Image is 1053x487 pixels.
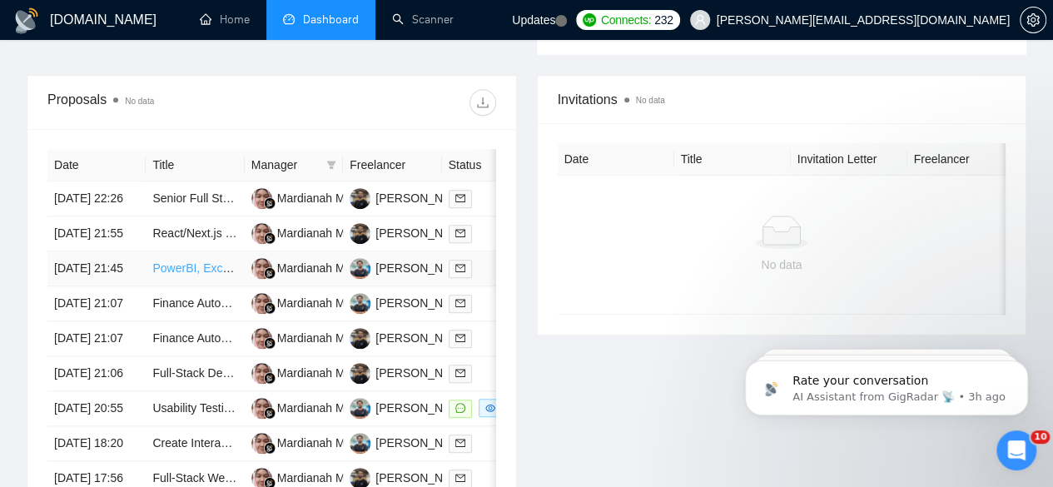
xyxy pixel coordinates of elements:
[146,181,244,216] td: Senior Full Stack Engineer
[146,149,244,181] th: Title
[350,470,471,484] a: MJ[PERSON_NAME]
[455,473,465,483] span: mail
[375,294,471,312] div: [PERSON_NAME]
[323,152,340,177] span: filter
[152,331,292,345] a: Finance Automation Expert
[350,296,471,309] a: TS[PERSON_NAME]
[996,430,1036,470] iframe: Intercom live chat
[636,96,665,105] span: No data
[277,399,390,417] div: Mardianah Mardianah
[251,398,272,419] img: MM
[350,435,471,449] a: TS[PERSON_NAME]
[455,193,465,203] span: mail
[245,149,343,181] th: Manager
[1020,13,1046,27] a: setting
[350,188,370,209] img: MJ
[152,191,291,205] a: Senior Full Stack Engineer
[485,403,495,413] span: eye
[350,258,370,279] img: TS
[326,160,336,170] span: filter
[251,293,272,314] img: MM
[47,391,146,426] td: [DATE] 20:55
[343,149,441,181] th: Freelancer
[654,11,673,29] span: 232
[791,143,907,176] th: Invitation Letter
[469,89,496,116] button: download
[152,296,292,310] a: Finance Automation Expert
[455,263,465,273] span: mail
[455,333,465,343] span: mail
[251,223,272,244] img: MM
[455,298,465,308] span: mail
[350,261,471,274] a: TS[PERSON_NAME]
[375,224,471,242] div: [PERSON_NAME]
[47,426,146,461] td: [DATE] 18:20
[152,471,492,485] a: Full-Stack Web App Developer - Campaign Management Platform
[283,13,295,25] span: dashboard
[47,216,146,251] td: [DATE] 21:55
[251,330,390,344] a: MMMardianah Mardianah
[251,433,272,454] img: MM
[47,321,146,356] td: [DATE] 21:07
[558,143,674,176] th: Date
[264,442,276,454] img: gigradar-bm.png
[674,143,791,176] th: Title
[152,436,483,450] a: Create Interactive Dashboard for Firm’s P&L and Balance Sheet
[47,286,146,321] td: [DATE] 21:07
[251,258,272,279] img: MM
[694,14,706,26] span: user
[264,232,276,244] img: gigradar-bm.png
[264,197,276,209] img: gigradar-bm.png
[449,156,517,174] span: Status
[264,372,276,384] img: gigradar-bm.png
[350,328,370,349] img: MJ
[375,189,471,207] div: [PERSON_NAME]
[47,181,146,216] td: [DATE] 22:26
[251,156,320,174] span: Manager
[277,224,390,242] div: Mardianah Mardianah
[146,286,244,321] td: Finance Automation Expert
[1021,13,1046,27] span: setting
[277,259,390,277] div: Mardianah Mardianah
[455,403,465,413] span: message
[375,399,471,417] div: [PERSON_NAME]
[350,400,471,414] a: TS[PERSON_NAME]
[251,188,272,209] img: MM
[583,13,596,27] img: upwork-logo.png
[350,293,370,314] img: TS
[200,12,250,27] a: homeHome
[146,391,244,426] td: Usability Testing for Data Analytics Tool
[47,89,271,116] div: Proposals
[152,401,355,415] a: Usability Testing for Data Analytics Tool
[264,407,276,419] img: gigradar-bm.png
[1020,7,1046,33] button: setting
[146,251,244,286] td: PowerBI, Excel, and Hubspot Dashboard Creation Expert Needed
[350,330,471,344] a: MJ[PERSON_NAME]
[152,226,514,240] a: React/Next.js Developer Needed for Custom Booking Flow Integration
[277,189,390,207] div: Mardianah Mardianah
[392,12,454,27] a: searchScanner
[152,261,493,275] a: PowerBI, Excel, and Hubspot Dashboard Creation Expert Needed
[303,12,359,27] span: Dashboard
[601,11,651,29] span: Connects:
[251,363,272,384] img: MM
[264,302,276,314] img: gigradar-bm.png
[47,356,146,391] td: [DATE] 21:06
[152,366,430,380] a: Full-Stack Dev for Real-Time Video Streaming Project
[251,261,390,274] a: MMMardianah Mardianah
[277,294,390,312] div: Mardianah Mardianah
[277,469,390,487] div: Mardianah Mardianah
[455,368,465,378] span: mail
[470,96,495,109] span: download
[251,226,390,239] a: MMMardianah Mardianah
[47,251,146,286] td: [DATE] 21:45
[251,435,390,449] a: MMMardianah Mardianah
[251,365,390,379] a: MMMardianah Mardianah
[251,191,390,204] a: MMMardianah Mardianah
[264,337,276,349] img: gigradar-bm.png
[455,438,465,448] span: mail
[251,470,390,484] a: MMMardianah Mardianah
